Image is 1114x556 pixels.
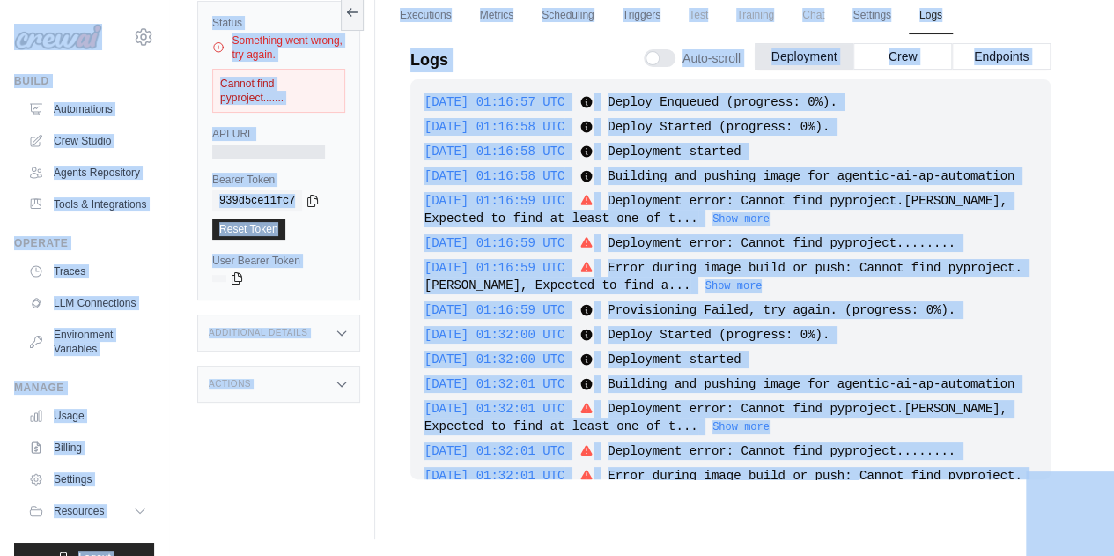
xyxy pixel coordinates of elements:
[209,379,251,389] h3: Actions
[424,120,565,134] span: [DATE] 01:16:58 UTC
[608,328,830,342] span: Deploy Started (progress: 0%).
[212,254,345,268] label: User Bearer Token
[424,95,565,109] span: [DATE] 01:16:57 UTC
[712,212,770,226] button: Show more
[424,444,565,458] span: [DATE] 01:32:01 UTC
[1026,471,1114,556] iframe: Chat Widget
[212,173,345,187] label: Bearer Token
[212,190,302,211] code: 939d5ce11fc7
[21,127,154,155] a: Crew Studio
[424,328,565,342] span: [DATE] 01:32:00 UTC
[952,43,1051,70] button: Endpoints
[21,289,154,317] a: LLM Connections
[209,328,307,338] h3: Additional Details
[682,49,741,67] span: Auto-scroll
[608,169,1014,183] span: Building and pushing image for agentic-ai-ap-automation
[755,43,853,70] button: Deployment
[424,469,565,483] span: [DATE] 01:32:01 UTC
[212,33,345,62] div: Something went wrong, try again.
[14,236,154,250] div: Operate
[424,145,565,159] span: [DATE] 01:16:58 UTC
[21,159,154,187] a: Agents Repository
[21,257,154,285] a: Traces
[424,194,1007,226] span: Deployment error: Cannot find pyproject.[PERSON_NAME], Expected to find at least one of t...
[424,261,1022,293] span: Error during image build or push: Cannot find pyproject.[PERSON_NAME], Expected to find a...
[424,236,565,250] span: [DATE] 01:16:59 UTC
[424,469,1022,500] span: Error during image build or push: Cannot find pyproject.[PERSON_NAME], Expected to find a...
[853,43,952,70] button: Crew
[21,321,154,363] a: Environment Variables
[410,48,448,72] p: Logs
[21,497,154,525] button: Resources
[424,194,565,208] span: [DATE] 01:16:59 UTC
[424,303,565,317] span: [DATE] 01:16:59 UTC
[21,95,154,123] a: Automations
[212,69,345,113] div: Cannot find pyproject.......
[608,303,955,317] span: Provisioning Failed, try again. (progress: 0%).
[424,402,565,416] span: [DATE] 01:32:01 UTC
[608,95,837,109] span: Deploy Enqueued (progress: 0%).
[424,377,565,391] span: [DATE] 01:32:01 UTC
[424,169,565,183] span: [DATE] 01:16:58 UTC
[608,236,955,250] span: Deployment error: Cannot find pyproject........
[54,504,104,518] span: Resources
[212,127,345,141] label: API URL
[212,219,285,240] a: Reset Token
[705,279,763,293] button: Show more
[21,465,154,493] a: Settings
[14,381,154,395] div: Manage
[424,352,565,367] span: [DATE] 01:32:00 UTC
[14,24,102,50] img: Logo
[424,402,1007,434] span: Deployment error: Cannot find pyproject.[PERSON_NAME], Expected to find at least one of t...
[712,420,770,434] button: Show more
[212,16,345,30] label: Status
[608,352,741,367] span: Deployment started
[21,190,154,219] a: Tools & Integrations
[608,120,830,134] span: Deploy Started (progress: 0%).
[608,444,955,458] span: Deployment error: Cannot find pyproject........
[608,377,1014,391] span: Building and pushing image for agentic-ai-ap-automation
[424,261,565,275] span: [DATE] 01:16:59 UTC
[21,434,154,462] a: Billing
[14,74,154,88] div: Build
[21,402,154,430] a: Usage
[608,145,741,159] span: Deployment started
